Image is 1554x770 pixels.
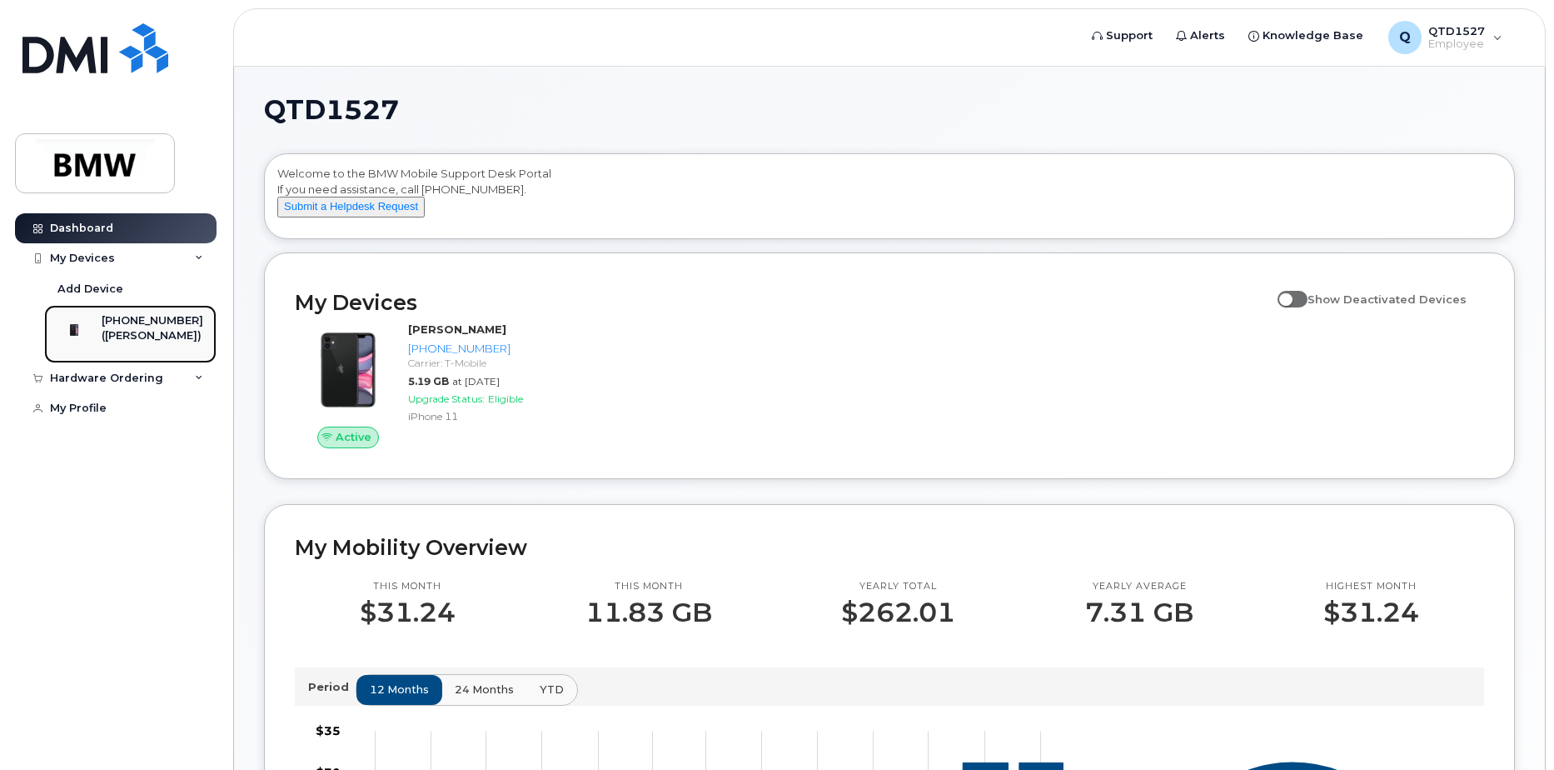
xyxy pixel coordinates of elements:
[316,723,341,738] tspan: $35
[264,97,399,122] span: QTD1527
[1307,292,1467,306] span: Show Deactivated Devices
[452,375,500,387] span: at [DATE]
[408,356,570,370] div: Carrier: T-Mobile
[308,330,388,410] img: iPhone_11.jpg
[308,679,356,695] p: Period
[360,597,456,627] p: $31.24
[540,682,564,697] span: YTD
[585,597,712,627] p: 11.83 GB
[408,375,449,387] span: 5.19 GB
[1482,697,1542,757] iframe: Messenger Launcher
[408,392,485,405] span: Upgrade Status:
[1323,580,1419,593] p: Highest month
[295,290,1269,315] h2: My Devices
[408,341,570,357] div: [PHONE_NUMBER]
[1085,597,1193,627] p: 7.31 GB
[360,580,456,593] p: This month
[455,682,514,697] span: 24 months
[1278,283,1291,297] input: Show Deactivated Devices
[408,409,570,423] div: iPhone 11
[408,322,506,336] strong: [PERSON_NAME]
[336,429,371,445] span: Active
[1085,580,1193,593] p: Yearly average
[295,535,1484,560] h2: My Mobility Overview
[295,322,577,448] a: Active[PERSON_NAME][PHONE_NUMBER]Carrier: T-Mobile5.19 GBat [DATE]Upgrade Status:EligibleiPhone 11
[841,580,955,593] p: Yearly total
[277,199,425,212] a: Submit a Helpdesk Request
[277,166,1502,232] div: Welcome to the BMW Mobile Support Desk Portal If you need assistance, call [PHONE_NUMBER].
[277,197,425,217] button: Submit a Helpdesk Request
[1323,597,1419,627] p: $31.24
[841,597,955,627] p: $262.01
[585,580,712,593] p: This month
[488,392,523,405] span: Eligible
